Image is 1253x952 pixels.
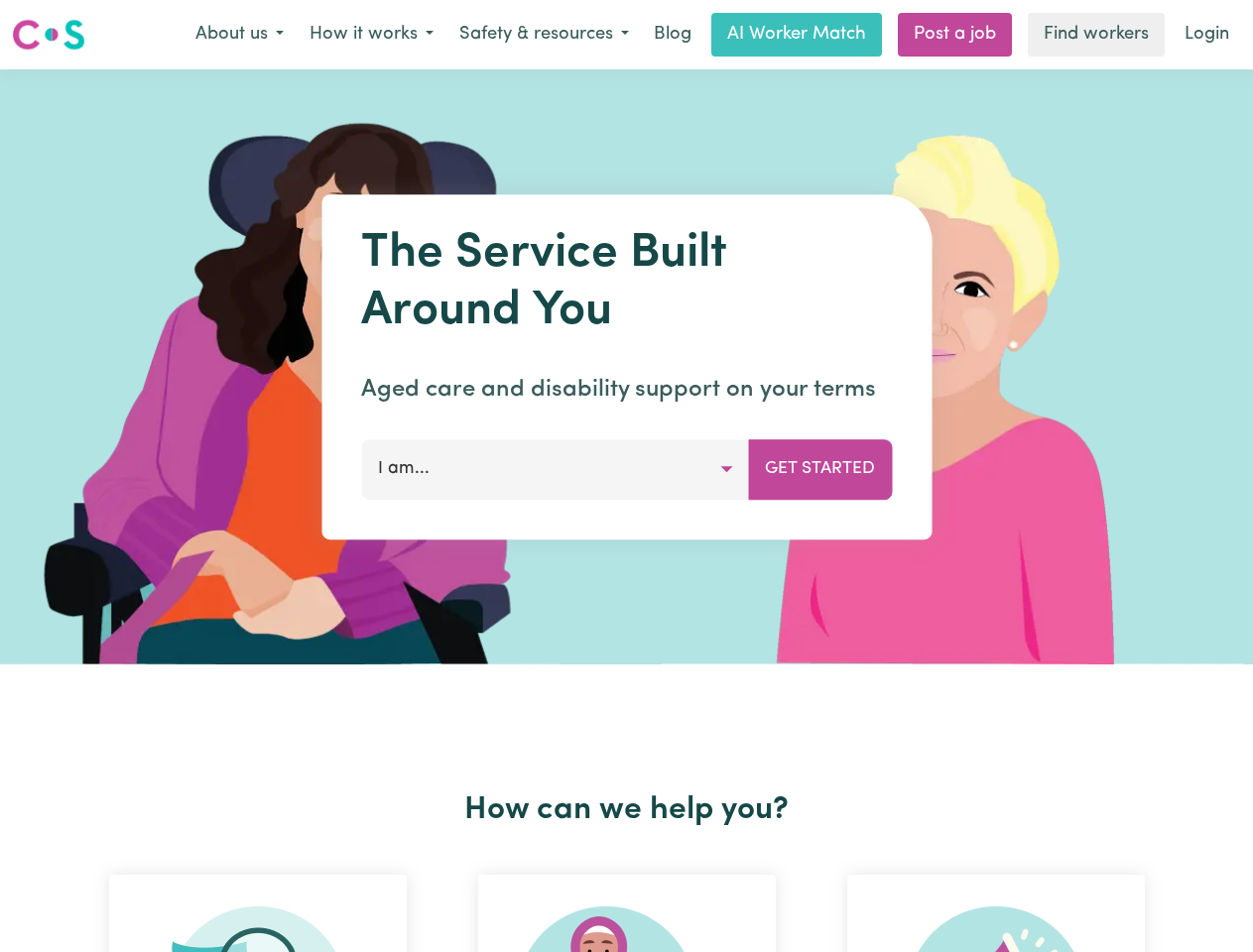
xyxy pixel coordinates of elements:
[12,12,85,58] a: Careseekers logo
[73,791,1181,829] h2: How can we help you?
[183,14,297,56] button: About us
[1173,13,1241,57] a: Login
[361,226,892,340] h1: The Service Built Around You
[1028,13,1165,57] a: Find workers
[748,439,892,499] button: Get Started
[642,13,703,57] a: Blog
[297,14,446,56] button: How it works
[446,14,642,56] button: Safety & resources
[12,17,85,53] img: Careseekers logo
[361,372,892,408] p: Aged care and disability support on your terms
[361,439,749,499] button: I am...
[898,13,1012,57] a: Post a job
[711,13,882,57] a: AI Worker Match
